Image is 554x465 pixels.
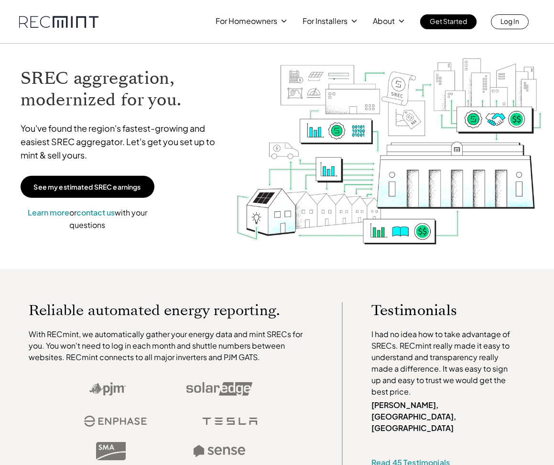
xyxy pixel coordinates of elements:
[430,14,467,28] p: Get Started
[373,14,395,28] p: About
[21,206,154,231] p: or with your questions
[216,14,277,28] p: For Homeowners
[491,14,529,29] a: Log In
[371,399,514,434] p: [PERSON_NAME], [GEOGRAPHIC_DATA], [GEOGRAPHIC_DATA]
[371,329,514,397] p: I had no idea how to take advantage of SRECs. RECmint really made it easy to understand and trans...
[420,14,477,29] a: Get Started
[21,68,226,111] h1: SREC aggregation, modernized for you.
[21,122,226,162] p: You've found the region's fastest-growing and easiest SREC aggregator. Let's get you set up to mi...
[500,14,519,28] p: Log In
[29,329,313,363] p: With RECmint, we automatically gather your energy data and mint SRECs for you. You won't need to ...
[28,207,69,217] a: Learn more
[29,302,313,319] p: Reliable automated energy reporting.
[371,302,514,319] p: Testimonials
[33,182,141,191] p: See my estimated SREC earnings
[303,14,348,28] p: For Installers
[76,207,115,217] a: contact us
[21,176,154,198] a: See my estimated SREC earnings
[235,30,543,277] img: RECmint value cycle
